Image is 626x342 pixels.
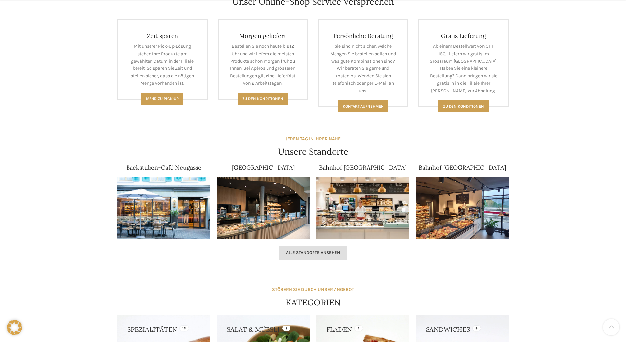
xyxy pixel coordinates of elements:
p: Sie sind nicht sicher, welche Mengen Sie bestellen sollen und was gute Kombinationen sind? Wir be... [329,43,398,94]
a: Zu den konditionen [438,100,489,112]
h4: KATEGORIEN [286,297,341,308]
span: Zu den Konditionen [242,96,283,101]
a: Backstuben-Café Neugasse [126,164,201,171]
a: Bahnhof [GEOGRAPHIC_DATA] [419,164,506,171]
a: Scroll to top button [603,319,619,335]
h4: Unsere Standorte [278,146,348,158]
h4: Persönliche Beratung [329,32,398,39]
a: Alle Standorte ansehen [279,246,347,260]
span: Kontakt aufnehmen [343,104,384,109]
span: Alle Standorte ansehen [286,250,340,255]
p: Mit unserer Pick-Up-Lösung stehen Ihre Produkte am gewählten Datum in der Filiale bereit. So spar... [128,43,197,87]
h4: Gratis Lieferung [429,32,498,39]
div: JEDEN TAG IN IHRER NÄHE [285,135,341,143]
div: STÖBERN SIE DURCH UNSER ANGEBOT [272,286,354,293]
a: [GEOGRAPHIC_DATA] [232,164,295,171]
span: Zu den konditionen [443,104,484,109]
h4: Morgen geliefert [228,32,297,39]
p: Bestellen Sie noch heute bis 12 Uhr und wir liefern die meisten Produkte schon morgen früh zu Ihn... [228,43,297,87]
a: Bahnhof [GEOGRAPHIC_DATA] [319,164,406,171]
span: Mehr zu Pick-Up [146,96,179,101]
p: Ab einem Bestellwert von CHF 150.- liefern wir gratis im Grossraum [GEOGRAPHIC_DATA]. Haben Sie e... [429,43,498,94]
a: Kontakt aufnehmen [338,100,388,112]
h4: Zeit sparen [128,32,197,39]
a: Mehr zu Pick-Up [141,93,183,105]
a: Zu den Konditionen [238,93,288,105]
